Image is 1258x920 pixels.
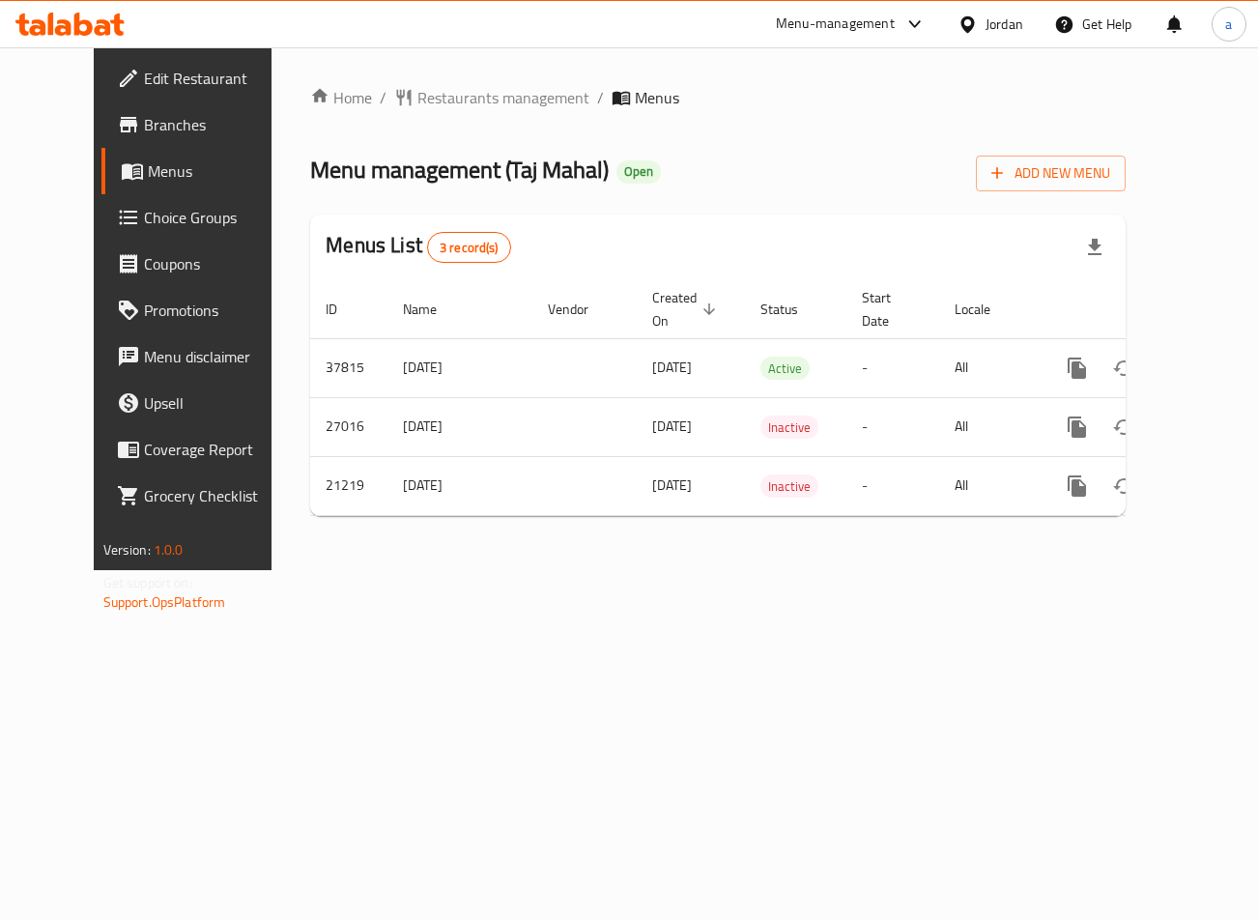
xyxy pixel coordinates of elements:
td: 27016 [310,397,387,456]
span: Get support on: [103,570,192,595]
td: [DATE] [387,456,532,515]
span: Active [760,358,810,380]
li: / [597,86,604,109]
span: Open [616,163,661,180]
div: Open [616,160,661,184]
span: 1.0.0 [154,537,184,562]
div: Export file [1072,224,1118,271]
span: Version: [103,537,151,562]
button: more [1054,463,1101,509]
span: 3 record(s) [428,239,510,257]
a: Menus [101,148,303,194]
span: Menu management ( Taj Mahal ) [310,148,609,191]
td: All [939,338,1039,397]
span: Branches [144,113,288,136]
span: Inactive [760,417,818,439]
span: Created On [652,286,722,332]
span: Grocery Checklist [144,484,288,507]
a: Support.OpsPlatform [103,589,226,615]
th: Actions [1039,280,1255,339]
a: Home [310,86,372,109]
a: Restaurants management [394,86,589,109]
span: Menus [148,159,288,183]
div: Menu-management [776,13,895,36]
span: Coupons [144,252,288,275]
span: Menu disclaimer [144,345,288,368]
td: 37815 [310,338,387,397]
button: more [1054,345,1101,391]
a: Coupons [101,241,303,287]
td: All [939,397,1039,456]
span: Status [760,298,823,321]
button: Change Status [1101,463,1147,509]
h2: Menus List [326,231,510,263]
div: Active [760,357,810,380]
span: Upsell [144,391,288,415]
span: a [1225,14,1232,35]
span: Inactive [760,475,818,498]
button: more [1054,404,1101,450]
a: Upsell [101,380,303,426]
span: [DATE] [652,473,692,498]
button: Change Status [1101,404,1147,450]
span: [DATE] [652,414,692,439]
span: Coverage Report [144,438,288,461]
span: Restaurants management [417,86,589,109]
td: - [846,456,939,515]
table: enhanced table [310,280,1255,516]
li: / [380,86,386,109]
div: Jordan [986,14,1023,35]
span: Add New Menu [991,161,1110,186]
a: Branches [101,101,303,148]
span: Start Date [862,286,916,332]
td: [DATE] [387,338,532,397]
span: Vendor [548,298,614,321]
a: Choice Groups [101,194,303,241]
span: Menus [635,86,679,109]
nav: breadcrumb [310,86,1126,109]
span: Choice Groups [144,206,288,229]
button: Change Status [1101,345,1147,391]
td: - [846,397,939,456]
td: [DATE] [387,397,532,456]
a: Edit Restaurant [101,55,303,101]
span: Locale [955,298,1015,321]
div: Inactive [760,416,818,439]
span: Edit Restaurant [144,67,288,90]
button: Add New Menu [976,156,1126,191]
td: All [939,456,1039,515]
a: Coverage Report [101,426,303,473]
a: Grocery Checklist [101,473,303,519]
a: Menu disclaimer [101,333,303,380]
div: Total records count [427,232,511,263]
span: Promotions [144,299,288,322]
td: 21219 [310,456,387,515]
div: Inactive [760,474,818,498]
span: Name [403,298,462,321]
span: ID [326,298,362,321]
span: [DATE] [652,355,692,380]
a: Promotions [101,287,303,333]
td: - [846,338,939,397]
